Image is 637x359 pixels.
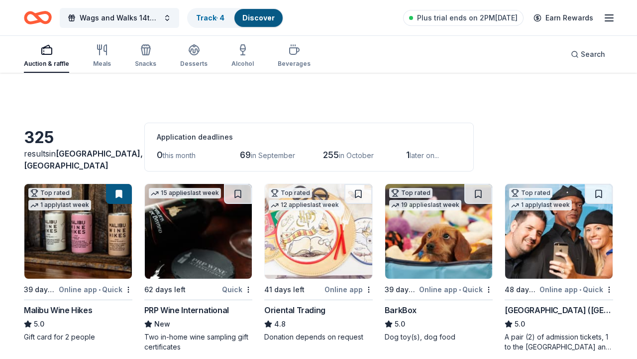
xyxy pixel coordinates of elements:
[417,12,518,24] span: Plus trial ends on 2PM[DATE]
[419,283,493,296] div: Online app Quick
[187,8,284,28] button: Track· 4Discover
[163,151,196,160] span: this month
[149,188,221,198] div: 15 applies last week
[59,283,132,296] div: Online app Quick
[231,60,254,68] div: Alcohol
[240,150,251,160] span: 69
[24,6,52,29] a: Home
[269,188,312,198] div: Top rated
[459,286,461,294] span: •
[222,283,252,296] div: Quick
[410,151,439,160] span: later on...
[24,60,69,68] div: Auction & raffle
[24,148,132,172] div: results
[505,184,613,279] img: Image for Hollywood Wax Museum (Hollywood)
[264,304,325,316] div: Oriental Trading
[251,151,295,160] span: in September
[385,184,493,279] img: Image for BarkBox
[144,183,253,352] a: Image for PRP Wine International15 applieslast week62 days leftQuickPRP Wine InternationalNewTwo ...
[80,12,159,24] span: Wags and Walks 14th Annual Online Auction
[231,40,254,73] button: Alcohol
[278,40,311,73] button: Beverages
[24,184,132,279] img: Image for Malibu Wine Hikes
[24,128,132,148] div: 325
[24,40,69,73] button: Auction & raffle
[509,188,552,198] div: Top rated
[579,286,581,294] span: •
[509,200,572,210] div: 1 apply last week
[60,8,179,28] button: Wags and Walks 14th Annual Online Auction
[505,304,613,316] div: [GEOGRAPHIC_DATA] ([GEOGRAPHIC_DATA])
[24,304,92,316] div: Malibu Wine Hikes
[385,183,493,342] a: Image for BarkBoxTop rated19 applieslast week39 days leftOnline app•QuickBarkBox5.0Dog toy(s), do...
[144,304,229,316] div: PRP Wine International
[323,150,339,160] span: 255
[93,60,111,68] div: Meals
[242,13,275,22] a: Discover
[264,183,373,342] a: Image for Oriental TradingTop rated12 applieslast week41 days leftOnline appOriental Trading4.8Do...
[180,60,208,68] div: Desserts
[196,13,224,22] a: Track· 4
[157,131,461,143] div: Application deadlines
[395,318,405,330] span: 5.0
[389,200,461,210] div: 19 applies last week
[385,304,417,316] div: BarkBox
[144,284,186,296] div: 62 days left
[505,332,613,352] div: A pair (2) of admission tickets, 1 to the [GEOGRAPHIC_DATA] and 1 to the [GEOGRAPHIC_DATA]
[385,332,493,342] div: Dog toy(s), dog food
[339,151,374,160] span: in October
[93,40,111,73] button: Meals
[389,188,432,198] div: Top rated
[264,332,373,342] div: Donation depends on request
[278,60,311,68] div: Beverages
[403,10,524,26] a: Plus trial ends on 2PM[DATE]
[157,150,163,160] span: 0
[539,283,613,296] div: Online app Quick
[269,200,341,210] div: 12 applies last week
[135,60,156,68] div: Snacks
[24,149,143,171] span: [GEOGRAPHIC_DATA], [GEOGRAPHIC_DATA]
[154,318,170,330] span: New
[34,318,44,330] span: 5.0
[180,40,208,73] button: Desserts
[505,284,537,296] div: 48 days left
[265,184,372,279] img: Image for Oriental Trading
[24,284,57,296] div: 39 days left
[145,184,252,279] img: Image for PRP Wine International
[515,318,525,330] span: 5.0
[24,149,143,171] span: in
[528,9,599,27] a: Earn Rewards
[99,286,101,294] span: •
[274,318,286,330] span: 4.8
[28,188,72,198] div: Top rated
[144,332,253,352] div: Two in-home wine sampling gift certificates
[24,183,132,342] a: Image for Malibu Wine HikesTop rated1 applylast week39 days leftOnline app•QuickMalibu Wine Hikes...
[385,284,418,296] div: 39 days left
[28,200,91,210] div: 1 apply last week
[505,183,613,352] a: Image for Hollywood Wax Museum (Hollywood)Top rated1 applylast week48 days leftOnline app•Quick[G...
[406,150,410,160] span: 1
[24,332,132,342] div: Gift card for 2 people
[135,40,156,73] button: Snacks
[581,48,605,60] span: Search
[264,284,305,296] div: 41 days left
[324,283,373,296] div: Online app
[563,44,613,64] button: Search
